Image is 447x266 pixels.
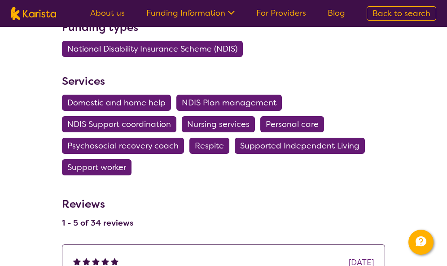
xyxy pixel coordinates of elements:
[92,257,100,265] img: fullstar
[67,41,237,57] span: National Disability Insurance Scheme (NDIS)
[240,138,359,154] span: Supported Independent Living
[67,116,171,132] span: NDIS Support coordination
[189,140,235,151] a: Respite
[67,95,166,111] span: Domestic and home help
[62,140,189,151] a: Psychosocial recovery coach
[62,192,133,212] h3: Reviews
[62,44,248,54] a: National Disability Insurance Scheme (NDIS)
[11,7,56,20] img: Karista logo
[372,8,430,19] span: Back to search
[67,138,179,154] span: Psychosocial recovery coach
[408,230,434,255] button: Channel Menu
[101,257,109,265] img: fullstar
[62,162,137,173] a: Support worker
[67,159,126,175] span: Support worker
[83,257,90,265] img: fullstar
[328,8,345,18] a: Blog
[90,8,125,18] a: About us
[62,119,182,130] a: NDIS Support coordination
[62,218,133,228] h4: 1 - 5 of 34 reviews
[62,19,385,35] h3: Funding types
[146,8,235,18] a: Funding Information
[182,119,260,130] a: Nursing services
[62,73,385,89] h3: Services
[256,8,306,18] a: For Providers
[73,257,81,265] img: fullstar
[176,97,287,108] a: NDIS Plan management
[260,119,329,130] a: Personal care
[235,140,370,151] a: Supported Independent Living
[367,6,436,21] a: Back to search
[111,257,118,265] img: fullstar
[187,116,250,132] span: Nursing services
[266,116,319,132] span: Personal care
[182,95,276,111] span: NDIS Plan management
[195,138,224,154] span: Respite
[62,97,176,108] a: Domestic and home help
